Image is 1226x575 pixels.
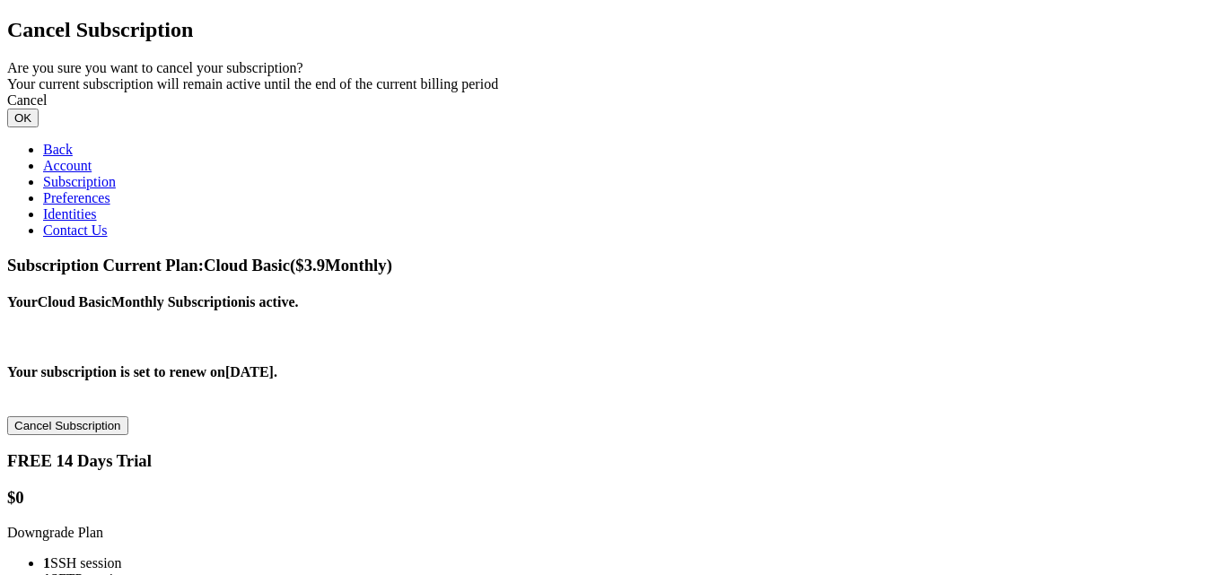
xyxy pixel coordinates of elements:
li: SSH session [43,555,1219,571]
a: Contact Us [43,222,108,238]
h4: Your is active. [7,294,1219,310]
span: Current Plan: Cloud Basic ($ 3.9 Monthly) [103,256,392,274]
div: Are you sure you want to cancel your subscription? Your current subscription will remain active u... [7,60,1219,92]
a: Subscription [43,174,116,189]
a: Back [43,142,73,157]
div: Cancel [7,92,1219,109]
h4: Your subscription is set to renew on [DATE] . [7,364,1219,380]
a: Downgrade Plan [7,525,103,540]
a: Identities [43,206,97,222]
button: Cancel Subscription [7,416,128,435]
h2: Cancel Subscription [7,18,1219,42]
strong: 1 [43,555,50,571]
h3: FREE 14 Days Trial [7,451,1219,471]
a: Account [43,158,92,173]
b: Cloud Basic Monthly Subscription [38,294,246,309]
a: Preferences [43,190,110,205]
button: OK [7,109,39,127]
h3: Subscription [7,256,1219,275]
h1: $0 [7,488,1219,508]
